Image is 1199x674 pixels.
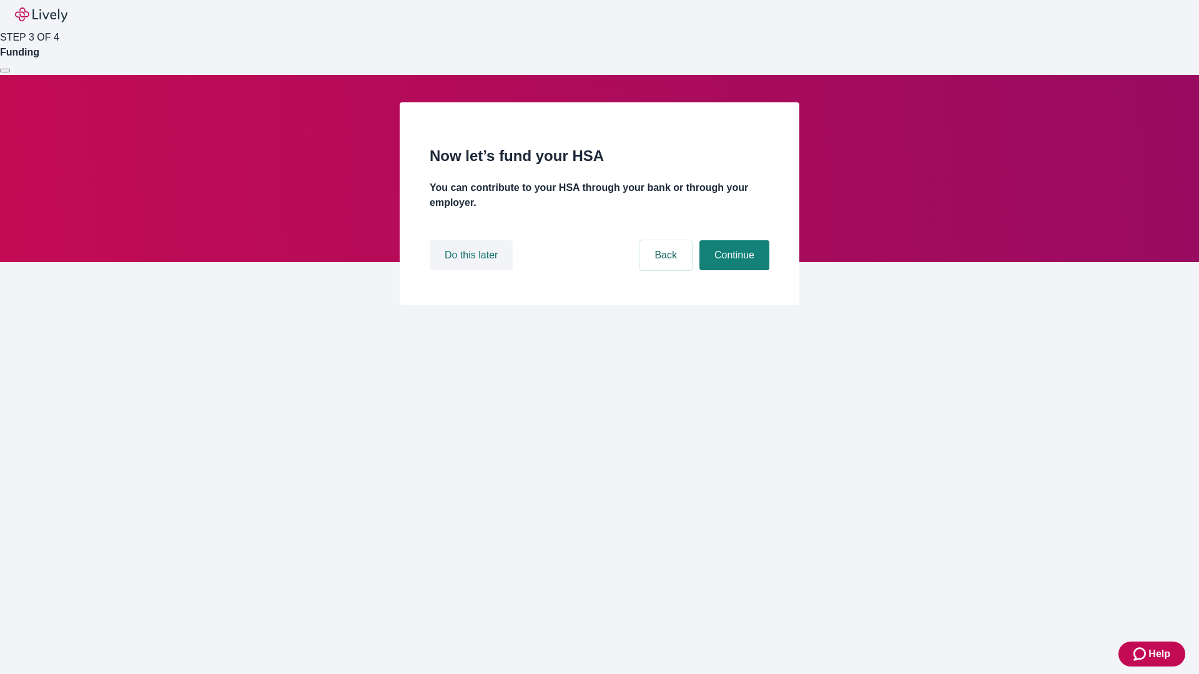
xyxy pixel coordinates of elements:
[1148,647,1170,662] span: Help
[639,240,692,270] button: Back
[1133,647,1148,662] svg: Zendesk support icon
[699,240,769,270] button: Continue
[430,145,769,167] h2: Now let’s fund your HSA
[430,240,513,270] button: Do this later
[15,7,67,22] img: Lively
[430,180,769,210] h4: You can contribute to your HSA through your bank or through your employer.
[1118,642,1185,667] button: Zendesk support iconHelp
